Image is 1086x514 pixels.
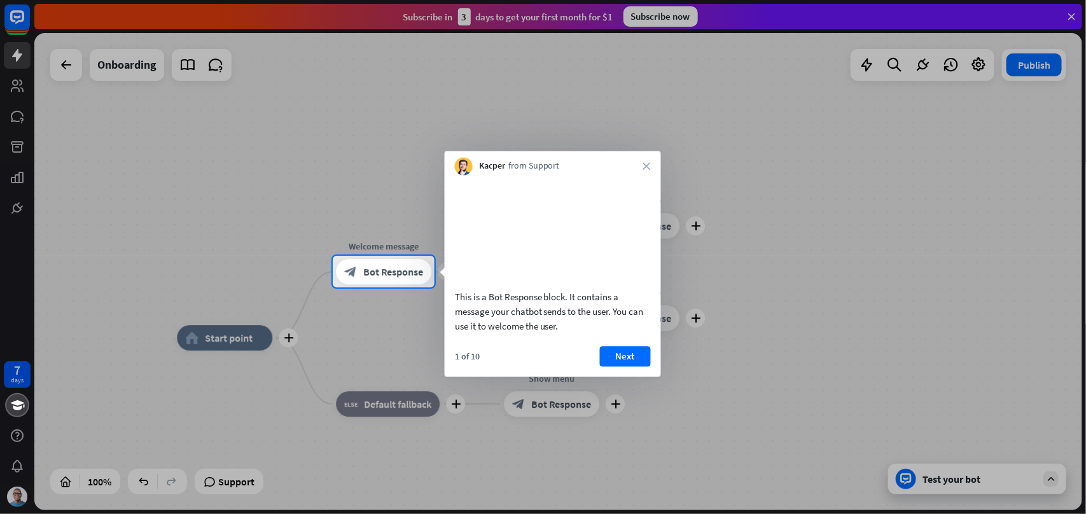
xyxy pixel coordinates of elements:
div: This is a Bot Response block. It contains a message your chatbot sends to the user. You can use i... [455,289,651,333]
i: close [643,163,651,170]
button: Open LiveChat chat widget [10,5,48,43]
span: from Support [508,160,560,173]
i: block_bot_response [344,266,357,279]
button: Next [600,346,651,366]
span: Bot Response [363,266,423,279]
span: Kacper [479,160,505,173]
div: 1 of 10 [455,351,480,362]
